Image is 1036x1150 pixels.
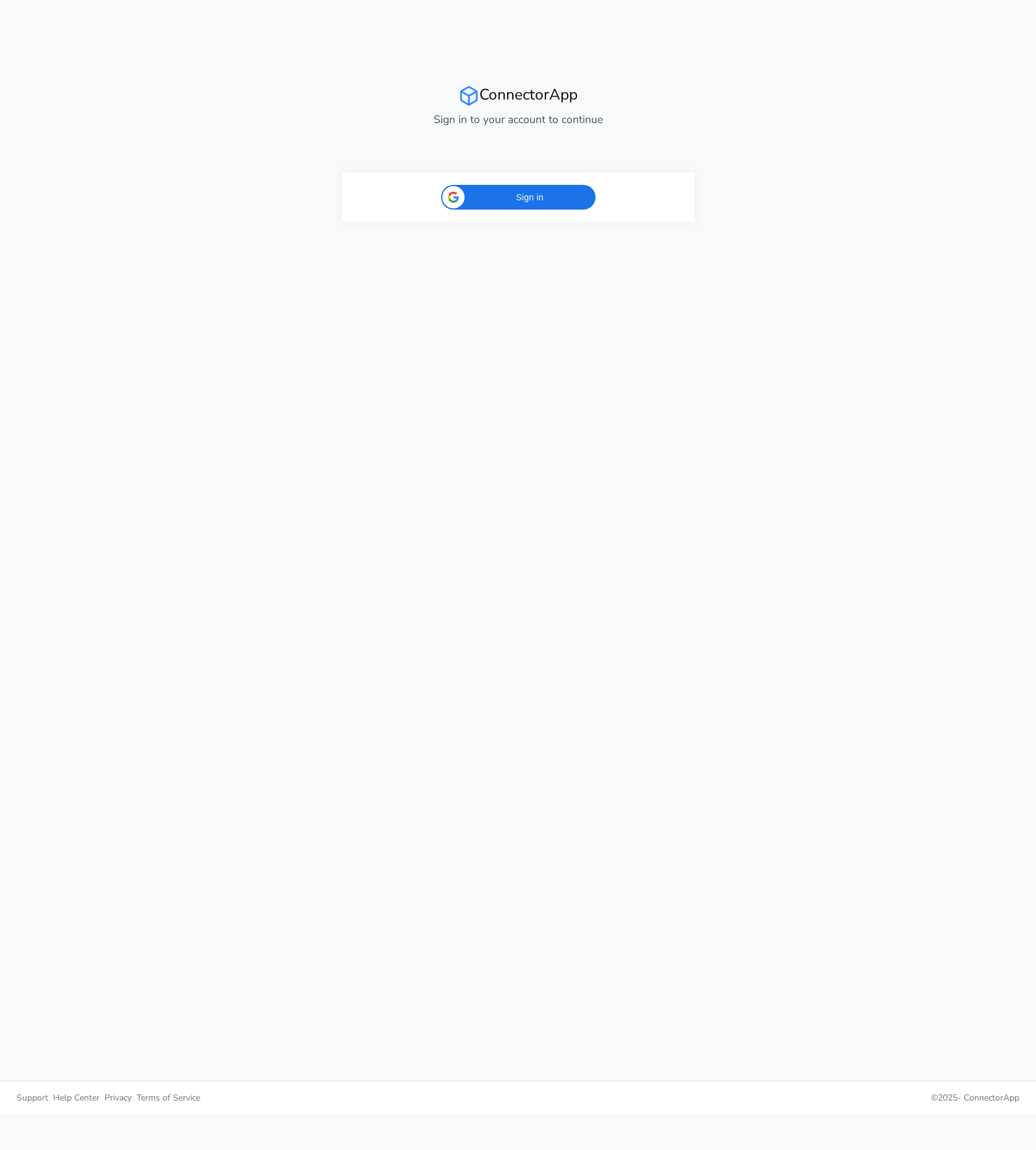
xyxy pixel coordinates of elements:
span: Support [17,1092,48,1104]
p: © 2025 - [528,1091,1020,1104]
p: Sign in to your account to continue [342,111,694,127]
span: Terms of Service [137,1092,200,1104]
div: Sign in [441,185,596,210]
span: Help Center [53,1092,99,1104]
span: Privacy [104,1092,132,1104]
span: Sign in [472,191,588,204]
span: ConnectorApp [964,1092,1019,1104]
h2: ConnectorApp [342,85,694,106]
